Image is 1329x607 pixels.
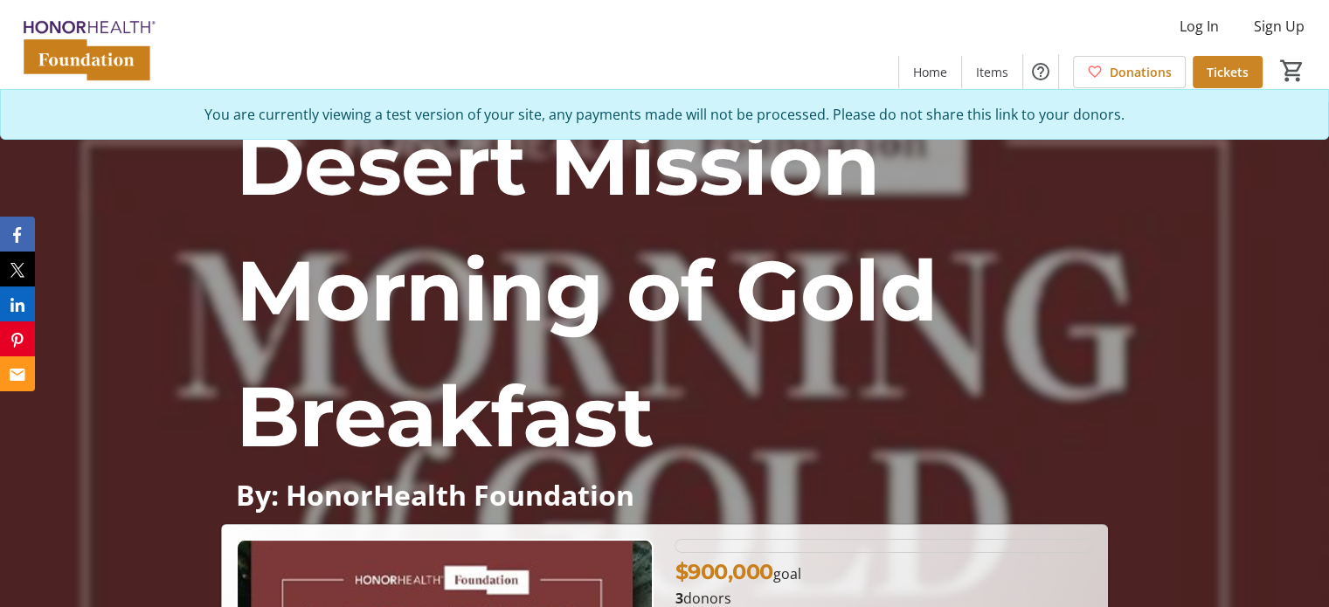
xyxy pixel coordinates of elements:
[10,7,166,94] img: HonorHealth Foundation's Logo
[1073,56,1186,88] a: Donations
[913,63,947,81] span: Home
[1193,56,1263,88] a: Tickets
[235,114,937,467] span: Desert Mission Morning of Gold Breakfast
[675,556,800,588] p: goal
[675,559,772,584] span: $900,000
[1180,16,1219,37] span: Log In
[1166,12,1233,40] button: Log In
[899,56,961,88] a: Home
[675,539,1092,553] div: 0% of fundraising goal reached
[1023,54,1058,89] button: Help
[1240,12,1319,40] button: Sign Up
[1277,55,1308,86] button: Cart
[976,63,1008,81] span: Items
[1110,63,1172,81] span: Donations
[1207,63,1249,81] span: Tickets
[235,479,1093,510] p: By: HonorHealth Foundation
[1254,16,1305,37] span: Sign Up
[962,56,1022,88] a: Items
